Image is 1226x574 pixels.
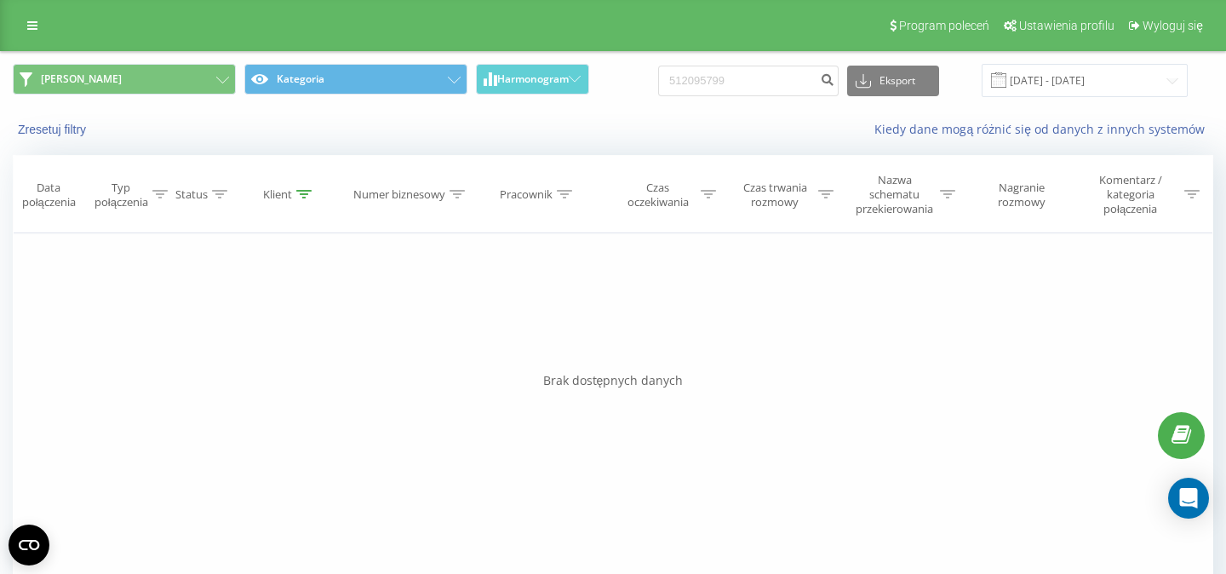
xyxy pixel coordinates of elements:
[13,372,1213,389] div: Brak dostępnych danych
[736,181,814,210] div: Czas trwania rozmowy
[41,72,122,86] span: [PERSON_NAME]
[476,64,589,95] button: Harmonogram
[899,19,989,32] span: Program poleceń
[619,181,697,210] div: Czas oczekiwania
[874,121,1213,137] a: Kiedy dane mogą różnić się od danych z innych systemów
[1080,173,1180,216] div: Komentarz / kategoria połączenia
[975,181,1068,210] div: Nagranie rozmowy
[853,173,936,216] div: Nazwa schematu przekierowania
[263,187,292,202] div: Klient
[9,525,49,565] button: Open CMP widget
[13,122,95,137] button: Zresetuj filtry
[14,181,83,210] div: Data połączenia
[13,64,236,95] button: [PERSON_NAME]
[500,187,553,202] div: Pracownik
[497,73,569,85] span: Harmonogram
[847,66,939,96] button: Eksport
[1019,19,1114,32] span: Ustawienia profilu
[1168,478,1209,519] div: Open Intercom Messenger
[1143,19,1203,32] span: Wyloguj się
[353,187,445,202] div: Numer biznesowy
[658,66,839,96] input: Wyszukiwanie według numeru
[244,64,467,95] button: Kategoria
[95,181,148,210] div: Typ połączenia
[175,187,208,202] div: Status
